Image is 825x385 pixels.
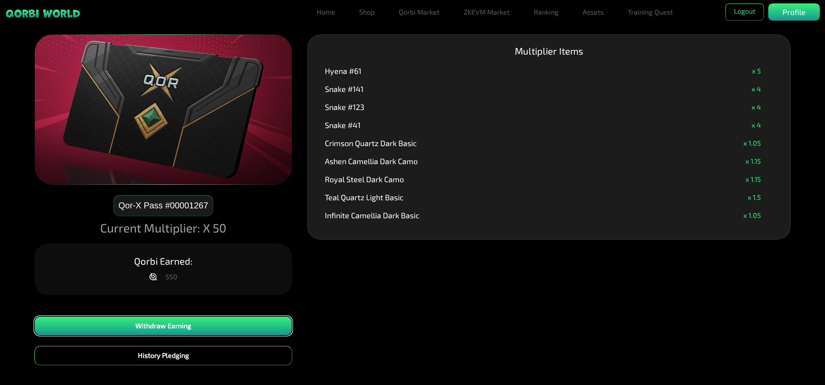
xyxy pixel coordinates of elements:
div: Snake #141 [325,85,364,94]
a: Ranking [530,3,562,21]
div: Ashen Camellia Dark Camo [325,157,418,166]
img: sticky brand-logo [5,9,81,18]
a: Assets [579,3,607,21]
button: Logout [725,3,764,21]
div: x 4 [752,121,761,129]
a: Home [313,3,339,21]
div: Teal Quartz Light Basic [325,193,403,202]
div: x 1.05 [743,139,761,147]
div: 550 [142,270,185,283]
div: x 5 [752,67,761,75]
button: Withdraw Earning [34,316,292,336]
a: Training Quest [624,3,676,21]
div: x 4 [752,103,761,111]
a: Shop [356,3,378,21]
div: Hyena #61 [325,67,361,76]
button: History Pledging [34,346,292,365]
div: Qorbi Earned: [134,255,192,266]
div: Snake #123 [325,103,364,112]
img: QorX [35,35,292,184]
div: Qor-X Pass #00001267 [114,196,212,216]
div: x 4 [752,85,761,93]
div: x 1.5 [748,193,761,201]
a: ZKEVM Market [460,3,513,21]
div: x 1.15 [746,175,761,183]
div: x 1.05 [743,211,761,219]
div: Snake #41 [325,121,361,130]
a: Qorbi Market [395,3,443,21]
div: x 1.15 [746,157,761,165]
div: Infinite Camellia Dark Basic [325,211,419,220]
p: Profile [782,6,806,18]
div: Crimson Quartz Dark Basic [325,139,417,148]
div: Royal Steel Dark Camo [325,175,404,184]
p: Multiplier Items [515,45,583,56]
div: Current Multiplier: X 50 [100,223,226,233]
